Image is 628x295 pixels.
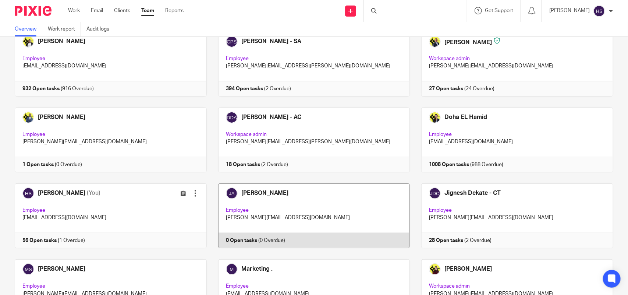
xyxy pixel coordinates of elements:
img: Pixie [15,6,52,16]
a: Reports [165,7,184,14]
span: Get Support [485,8,513,13]
img: svg%3E [593,5,605,17]
a: Work report [48,22,81,36]
a: Overview [15,22,42,36]
a: Team [141,7,154,14]
a: Email [91,7,103,14]
p: [PERSON_NAME] [549,7,590,14]
a: Audit logs [86,22,115,36]
a: Clients [114,7,130,14]
a: Work [68,7,80,14]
